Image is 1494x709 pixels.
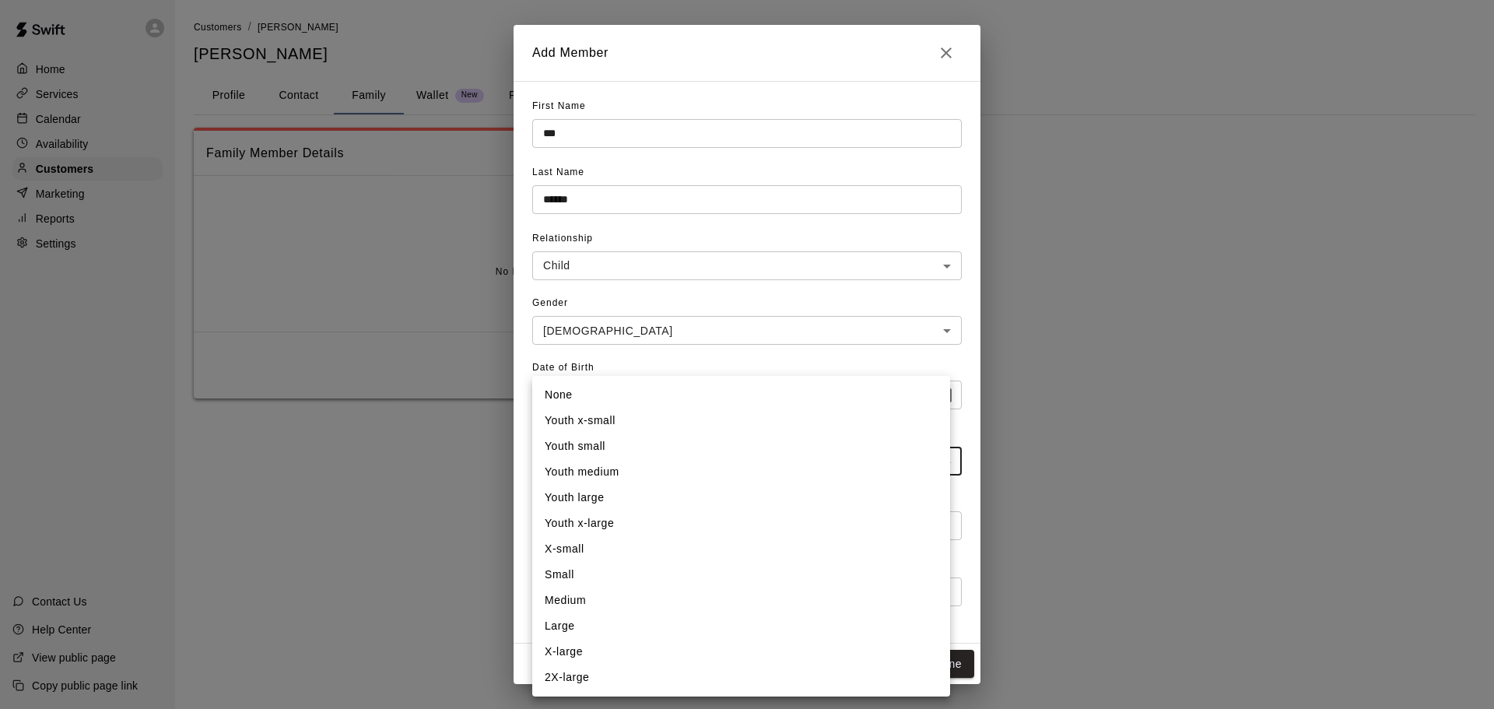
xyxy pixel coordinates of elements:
li: Youth x-small [532,408,950,433]
li: Medium [532,588,950,613]
li: Youth large [532,485,950,511]
li: Youth x-large [532,511,950,536]
li: Large [532,613,950,639]
li: Youth medium [532,459,950,485]
li: 2X-large [532,665,950,690]
li: None [532,382,950,408]
li: Small [532,562,950,588]
li: Youth small [532,433,950,459]
li: X-small [532,536,950,562]
li: X-large [532,639,950,665]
